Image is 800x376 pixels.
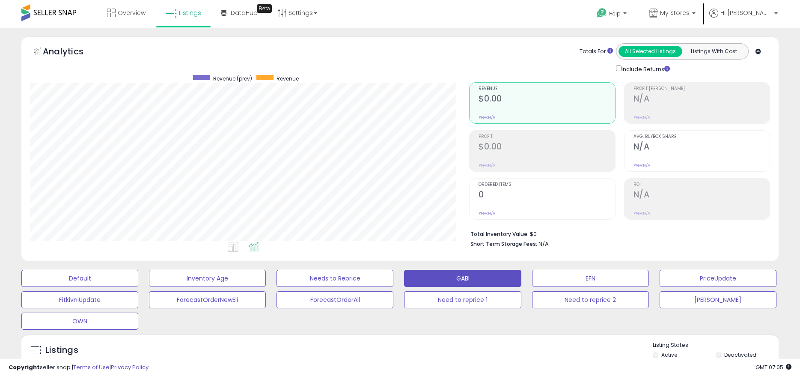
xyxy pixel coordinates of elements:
[479,115,495,120] small: Prev: N/A
[149,291,266,308] button: ForecastOrderNewEli
[470,240,537,248] b: Short Term Storage Fees:
[633,163,650,168] small: Prev: N/A
[619,46,682,57] button: All Selected Listings
[633,134,770,139] span: Avg. Buybox Share
[633,87,770,91] span: Profit [PERSON_NAME]
[404,291,521,308] button: Need to reprice 1
[633,182,770,187] span: ROI
[479,94,615,105] h2: $0.00
[231,9,258,17] span: DataHub
[633,94,770,105] h2: N/A
[660,9,690,17] span: My Stores
[479,87,615,91] span: Revenue
[660,291,776,308] button: [PERSON_NAME]
[682,46,746,57] button: Listings With Cost
[633,211,650,216] small: Prev: N/A
[277,75,299,82] span: Revenue
[111,363,149,371] a: Privacy Policy
[532,291,649,308] button: Need to reprice 2
[43,45,100,60] h5: Analytics
[609,10,621,17] span: Help
[257,4,272,13] div: Tooltip anchor
[580,48,613,56] div: Totals For
[21,291,138,308] button: FitkivniUpdate
[538,240,549,248] span: N/A
[479,211,495,216] small: Prev: N/A
[277,291,393,308] button: ForecastOrderAll
[45,344,78,356] h5: Listings
[213,75,252,82] span: Revenue (prev)
[9,364,149,372] div: seller snap | |
[404,270,521,287] button: GABI
[479,190,615,201] h2: 0
[21,270,138,287] button: Default
[709,9,778,28] a: Hi [PERSON_NAME]
[470,230,529,238] b: Total Inventory Value:
[479,134,615,139] span: Profit
[479,163,495,168] small: Prev: N/A
[118,9,146,17] span: Overview
[633,142,770,153] h2: N/A
[479,142,615,153] h2: $0.00
[596,8,607,18] i: Get Help
[633,190,770,201] h2: N/A
[720,9,772,17] span: Hi [PERSON_NAME]
[755,363,791,371] span: 2025-10-14 07:05 GMT
[610,64,680,74] div: Include Returns
[590,1,635,28] a: Help
[470,228,764,239] li: $0
[660,270,776,287] button: PriceUpdate
[277,270,393,287] button: Needs to Reprice
[633,115,650,120] small: Prev: N/A
[73,363,110,371] a: Terms of Use
[179,9,201,17] span: Listings
[21,313,138,330] button: OWN
[479,182,615,187] span: Ordered Items
[653,341,779,349] p: Listing States:
[9,363,40,371] strong: Copyright
[532,270,649,287] button: EFN
[149,270,266,287] button: Inventory Age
